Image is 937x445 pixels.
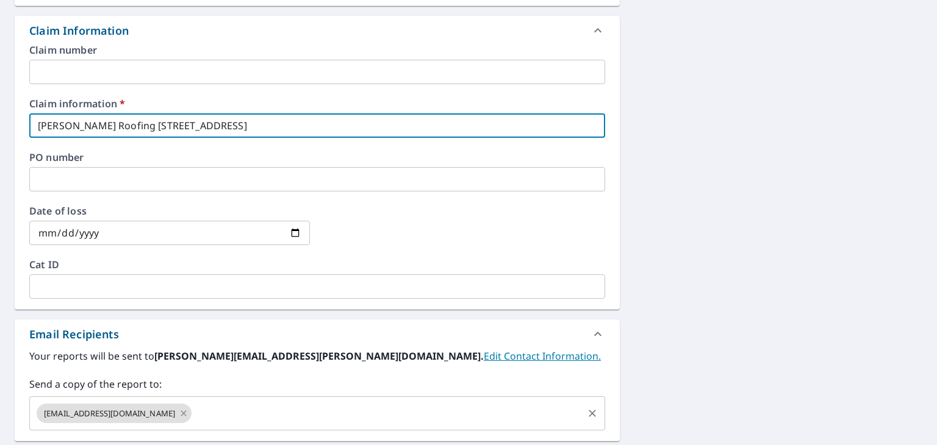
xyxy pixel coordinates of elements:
button: Clear [584,405,601,422]
label: Claim number [29,45,605,55]
label: Date of loss [29,206,310,216]
span: [EMAIL_ADDRESS][DOMAIN_NAME] [37,408,182,419]
div: Email Recipients [29,326,119,343]
div: [EMAIL_ADDRESS][DOMAIN_NAME] [37,404,192,423]
div: Claim Information [29,23,129,39]
label: PO number [29,152,605,162]
b: [PERSON_NAME][EMAIL_ADDRESS][PERSON_NAME][DOMAIN_NAME]. [154,349,484,363]
label: Your reports will be sent to [29,349,605,363]
label: Send a copy of the report to: [29,377,605,391]
a: EditContactInfo [484,349,601,363]
div: Email Recipients [15,319,620,349]
div: Claim Information [15,16,620,45]
label: Claim information [29,99,605,109]
label: Cat ID [29,260,605,269]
